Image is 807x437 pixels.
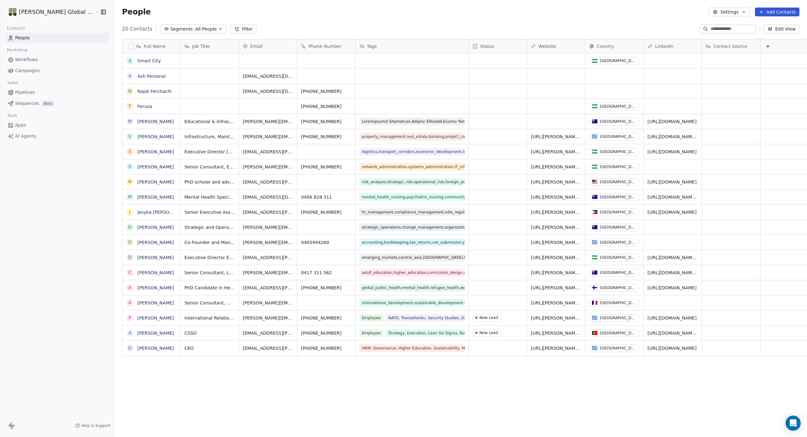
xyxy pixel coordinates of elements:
[600,316,637,320] div: [GEOGRAPHIC_DATA]
[5,87,109,98] a: Pipelines
[15,67,40,74] span: Campaigns
[42,100,54,107] span: Beta
[129,103,131,110] div: F
[531,331,617,336] a: [URL][PERSON_NAME][DOMAIN_NAME]
[359,224,465,231] span: strategic_operations,change_management,organizational_development,hr_leadership,financial_analysi...
[359,208,465,216] span: hr_management,compliance_management,ndis_regulations,disability_sector,community_care,employee_re...
[243,300,293,306] span: [PERSON_NAME][EMAIL_ADDRESS][PERSON_NAME][DOMAIN_NAME]
[243,239,293,246] span: [PERSON_NAME][EMAIL_ADDRESS][PERSON_NAME][DOMAIN_NAME]
[75,423,110,428] a: Help & Support
[359,239,465,246] span: accounting,bookkeeping,tax_returns,vat_submission,payroll,financial_reporting,customer_service,lo...
[19,8,93,16] span: [PERSON_NAME] Global Consult
[129,148,131,155] div: S
[137,134,174,139] a: [PERSON_NAME]
[184,285,235,291] span: PhD Candidate in Health Sciences | Public & Global Health Expert | Registered Nurse
[181,39,239,53] div: Job Title
[531,195,617,200] a: [URL][PERSON_NAME][DOMAIN_NAME]
[137,315,174,321] a: [PERSON_NAME]
[356,39,468,53] div: Tags
[122,7,151,17] span: People
[243,133,293,140] span: [PERSON_NAME][EMAIL_ADDRESS][PERSON_NAME][DOMAIN_NAME]
[786,416,801,431] div: Open Intercom Messenger
[600,240,637,245] div: [GEOGRAPHIC_DATA]
[480,43,494,49] span: Status
[301,330,351,336] span: [PHONE_NUMBER]
[655,43,674,49] span: LinkedIn
[137,240,174,245] a: [PERSON_NAME]
[15,35,30,41] span: People
[4,111,20,120] span: Tools
[301,315,351,321] span: [PHONE_NUMBER]
[243,179,293,185] span: [EMAIL_ADDRESS][PERSON_NAME][DOMAIN_NAME]
[647,149,697,154] a: [URL][DOMAIN_NAME]
[128,269,131,276] div: C
[531,315,617,321] a: [URL][PERSON_NAME][DOMAIN_NAME]
[5,98,109,109] a: SequencesBeta
[243,315,293,321] span: [PERSON_NAME][EMAIL_ADDRESS][PERSON_NAME][DOMAIN_NAME]
[600,346,637,350] div: [GEOGRAPHIC_DATA]
[122,25,152,33] span: 20 Contacts
[527,39,585,53] div: Website
[359,314,383,322] span: Employee
[647,331,733,336] a: [URL][DOMAIN_NAME][PERSON_NAME]
[359,299,465,307] span: international_development,sustainable_development,global_governance,climate_policy,water_governan...
[184,270,235,276] span: Senior Consultant, Logistics and Infrastructure
[137,119,174,124] a: [PERSON_NAME]
[531,134,617,139] a: [URL][PERSON_NAME][DOMAIN_NAME]
[184,224,235,230] span: Strategic and Operations Coordinator
[531,255,617,260] a: [URL][PERSON_NAME][DOMAIN_NAME]
[122,53,181,409] div: grid
[600,195,637,199] div: [GEOGRAPHIC_DATA]
[647,134,733,139] a: [URL][DOMAIN_NAME][PERSON_NAME]
[128,179,131,185] div: N
[184,345,235,351] span: CEO
[600,301,637,305] div: [GEOGRAPHIC_DATA]
[195,26,217,32] span: All People
[600,104,637,109] div: [GEOGRAPHIC_DATA]
[301,270,351,276] span: 0417 311 562
[600,331,637,335] div: [GEOGRAPHIC_DATA]
[137,149,174,154] a: [PERSON_NAME]
[531,300,617,305] a: [URL][PERSON_NAME][DOMAIN_NAME]
[600,210,637,214] div: [GEOGRAPHIC_DATA]
[128,254,132,261] div: D
[243,209,293,215] span: [EMAIL_ADDRESS][PERSON_NAME][DOMAIN_NAME]
[184,149,235,155] span: Executive Director [PERSON_NAME] and Senior Advisor
[9,8,16,16] img: Marque%20-%20Small%20(1).png
[122,39,180,53] div: Full Name
[5,120,109,130] a: Apps
[647,270,733,275] a: [URL][DOMAIN_NAME][PERSON_NAME]
[301,194,351,200] span: 0406 828 311
[250,43,263,49] span: Email
[5,65,109,76] a: Campaigns
[600,119,637,124] div: [GEOGRAPHIC_DATA]
[128,345,132,351] div: D
[137,58,161,63] a: Smart City
[137,164,174,169] a: [PERSON_NAME]
[531,225,617,230] a: [URL][PERSON_NAME][DOMAIN_NAME]
[243,164,293,170] span: [PERSON_NAME][EMAIL_ADDRESS][PERSON_NAME][DOMAIN_NAME]
[128,133,131,140] div: V
[531,179,617,184] a: [URL][PERSON_NAME][DOMAIN_NAME]
[531,270,617,275] a: [URL][PERSON_NAME][DOMAIN_NAME]
[301,88,351,94] span: [PHONE_NUMBER]
[301,345,351,351] span: [PHONE_NUMBER]
[184,254,235,261] span: Executive Director Emerging Markets
[184,239,235,246] span: Co-Founder and Managing Director
[184,330,235,336] span: CSSO
[359,329,383,337] span: Employee
[367,43,377,49] span: Tags
[600,225,637,230] div: [GEOGRAPHIC_DATA]
[600,180,637,184] div: [GEOGRAPHIC_DATA]
[243,73,293,79] span: [EMAIL_ADDRESS][DOMAIN_NAME]
[137,210,190,215] a: Jesyka [PERSON_NAME]
[184,300,235,306] span: Senior Consultant, Water Infrastructure and Sustainability
[184,164,235,170] span: Senior Consultant, Engineering and Cybersecurity
[386,329,491,337] span: Strategy, Execution, Lean Six Sigma, Business Performance, Change Management, Systems Thinking, P...
[600,59,637,63] div: [GEOGRAPHIC_DATA]
[243,194,293,200] span: [EMAIL_ADDRESS][DOMAIN_NAME]
[137,270,174,275] a: [PERSON_NAME]
[8,7,90,17] button: [PERSON_NAME] Global Consult
[359,269,465,276] span: adult_education,higher_education,curriculum_design,supply_chain,operations_management,logistics,p...
[647,210,697,215] a: [URL][DOMAIN_NAME]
